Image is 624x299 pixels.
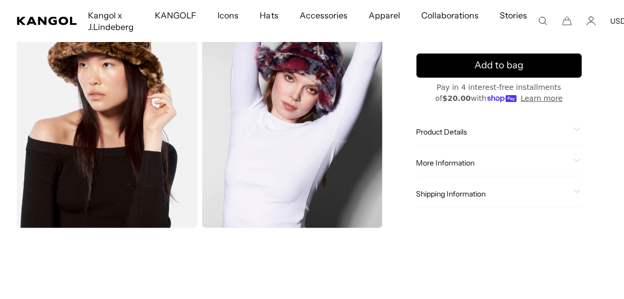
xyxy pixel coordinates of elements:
span: Shipping Information [417,189,569,198]
span: Add to bag [474,58,523,73]
a: Account [587,16,596,26]
summary: Search here [538,16,548,26]
button: Cart [562,16,572,26]
button: Add to bag [417,53,582,77]
span: More Information [417,158,569,167]
span: Product Details [417,127,569,136]
img: purple multi camo flower [202,3,382,228]
a: Kangol [17,17,77,25]
img: leopard [17,3,197,228]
